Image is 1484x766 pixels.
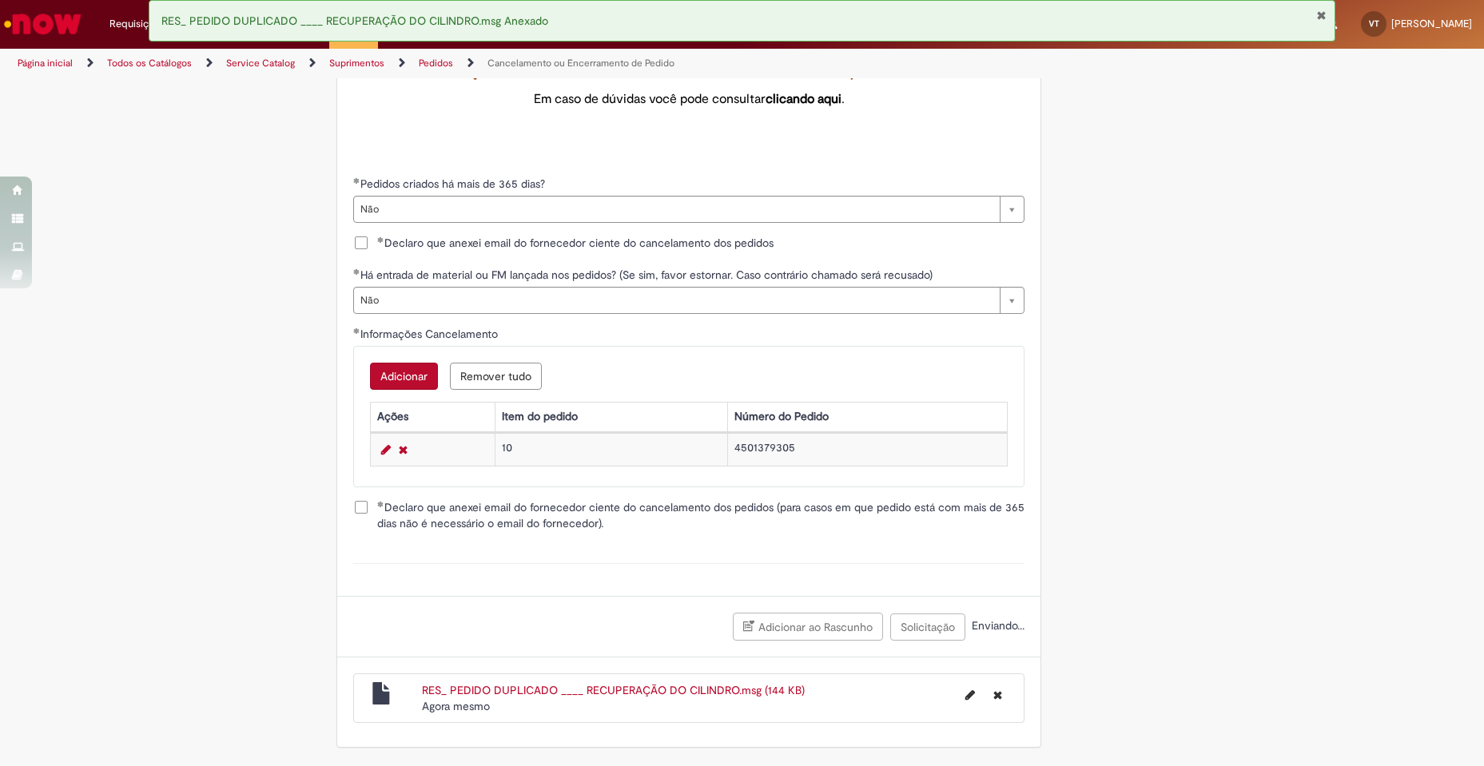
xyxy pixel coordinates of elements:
[534,91,845,107] span: Em caso de dúvidas você pode consultar .
[450,363,542,390] button: Remove all rows for Informações Cancelamento
[370,363,438,390] button: Add a row for Informações Cancelamento
[419,57,453,69] a: Pedidos
[226,57,295,69] a: Service Catalog
[727,403,1008,432] th: Número do Pedido
[445,65,930,81] span: Atenção! Lembre-se de verificar se sua unidade realmente foi tombada para o SAP S4
[1391,17,1472,30] span: [PERSON_NAME]
[445,65,933,81] span: .
[377,501,384,507] span: Obrigatório Preenchido
[360,177,548,191] span: Pedidos criados há mais de 365 dias?
[495,403,728,432] th: Item do pedido
[360,196,992,222] span: Não
[422,683,805,697] a: RES_ PEDIDO DUPLICADO ____ RECUPERAÇÃO DO CILINDRO.msg (144 KB)
[377,440,395,459] a: Editar Linha 1
[329,57,384,69] a: Suprimentos
[727,434,1008,466] td: 4501379305
[1369,18,1379,29] span: VT
[360,327,501,341] span: Informações Cancelamento
[353,327,360,334] span: Obrigatório Preenchido
[353,268,360,275] span: Obrigatório Preenchido
[109,16,165,32] span: Requisições
[395,440,412,459] a: Remover linha 1
[377,236,384,243] span: Obrigatório Preenchido
[495,434,728,466] td: 10
[377,499,1024,531] span: Declaro que anexei email do fornecedor ciente do cancelamento dos pedidos (para casos em que pedi...
[360,288,992,313] span: Não
[12,49,977,78] ul: Trilhas de página
[377,235,774,251] span: Declaro que anexei email do fornecedor ciente do cancelamento dos pedidos
[422,699,490,713] time: 29/08/2025 10:36:40
[1316,9,1327,22] button: Fechar Notificação
[487,57,674,69] a: Cancelamento ou Encerramento de Pedido
[969,618,1024,633] span: Enviando...
[371,403,495,432] th: Ações
[766,91,841,107] a: clicando aqui
[956,682,985,708] button: Editar nome de arquivo RES_ PEDIDO DUPLICADO ____ RECUPERAÇÃO DO CILINDRO.msg
[422,699,490,713] span: Agora mesmo
[984,682,1012,708] button: Excluir RES_ PEDIDO DUPLICADO ____ RECUPERAÇÃO DO CILINDRO.msg
[107,57,192,69] a: Todos os Catálogos
[353,177,360,184] span: Obrigatório Preenchido
[161,14,548,28] span: RES_ PEDIDO DUPLICADO ____ RECUPERAÇÃO DO CILINDRO.msg Anexado
[18,57,73,69] a: Página inicial
[360,268,936,282] span: Há entrada de material ou FM lançada nos pedidos? (Se sim, favor estornar. Caso contrário chamado...
[2,8,84,40] img: ServiceNow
